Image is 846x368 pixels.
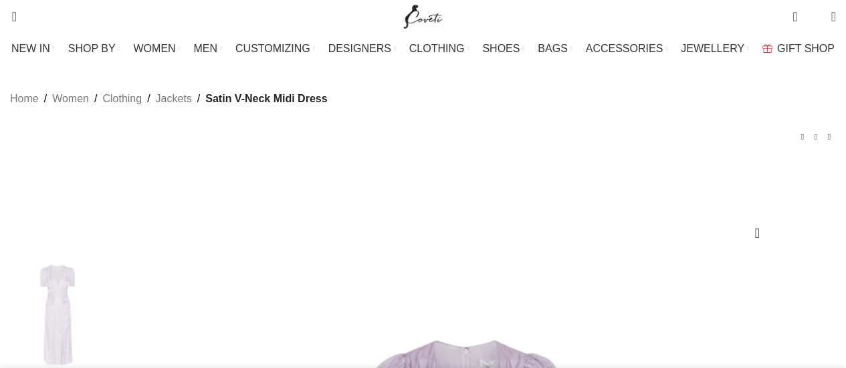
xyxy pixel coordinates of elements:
[796,130,809,144] a: Previous product
[786,3,804,30] a: 0
[794,7,804,17] span: 0
[328,42,391,55] span: DESIGNERS
[194,35,222,62] a: MEN
[482,35,524,62] a: SHOES
[235,42,310,55] span: CUSTOMIZING
[762,44,772,53] img: GiftBag
[777,42,835,55] span: GIFT SHOP
[808,3,821,30] div: My Wishlist
[11,35,55,62] a: NEW IN
[482,42,520,55] span: SHOES
[68,35,120,62] a: SHOP BY
[586,35,668,62] a: ACCESSORIES
[3,3,17,30] a: Search
[538,35,572,62] a: BAGS
[235,35,315,62] a: CUSTOMIZING
[134,35,181,62] a: WOMEN
[205,90,327,108] span: Satin V-Neck Midi Dress
[681,42,744,55] span: JEWELLERY
[134,42,176,55] span: WOMEN
[762,35,835,62] a: GIFT SHOP
[52,90,89,108] a: Women
[11,42,50,55] span: NEW IN
[811,13,821,23] span: 0
[156,90,192,108] a: Jackets
[328,35,396,62] a: DESIGNERS
[3,35,843,62] div: Main navigation
[194,42,218,55] span: MEN
[102,90,142,108] a: Clothing
[681,35,749,62] a: JEWELLERY
[10,90,39,108] a: Home
[68,42,116,55] span: SHOP BY
[538,42,567,55] span: BAGS
[401,10,445,21] a: Site logo
[409,42,465,55] span: CLOTHING
[586,42,663,55] span: ACCESSORIES
[823,130,836,144] a: Next product
[10,90,328,108] nav: Breadcrumb
[409,35,469,62] a: CLOTHING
